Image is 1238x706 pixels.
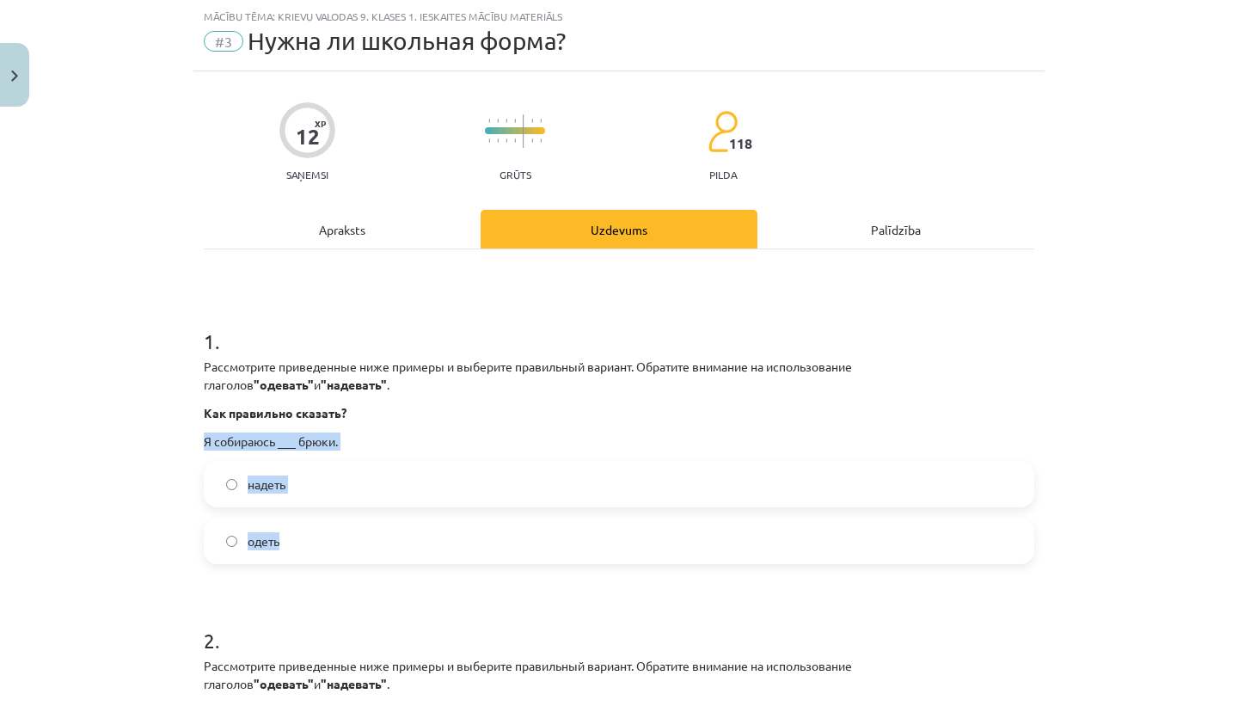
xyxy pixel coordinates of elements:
img: students-c634bb4e5e11cddfef0936a35e636f08e4e9abd3cc4e673bd6f9a4125e45ecb1.svg [708,110,738,153]
h1: 1 . [204,299,1034,353]
p: pilda [709,169,737,181]
strong: "одевать" [254,676,314,691]
span: XP [315,119,326,128]
img: icon-short-line-57e1e144782c952c97e751825c79c345078a6d821885a25fce030b3d8c18986b.svg [540,119,542,123]
input: одеть [226,536,237,547]
p: Рассмотрите приведенные ниже примеры и выберите правильный вариант. Обратите внимание на использо... [204,657,1034,693]
img: icon-short-line-57e1e144782c952c97e751825c79c345078a6d821885a25fce030b3d8c18986b.svg [514,138,516,143]
span: #3 [204,31,243,52]
strong: "надевать" [321,377,387,392]
img: icon-short-line-57e1e144782c952c97e751825c79c345078a6d821885a25fce030b3d8c18986b.svg [488,119,490,123]
strong: "одевать" [254,377,314,392]
input: надеть [226,479,237,490]
img: icon-short-line-57e1e144782c952c97e751825c79c345078a6d821885a25fce030b3d8c18986b.svg [488,138,490,143]
img: icon-short-line-57e1e144782c952c97e751825c79c345078a6d821885a25fce030b3d8c18986b.svg [531,119,533,123]
img: icon-short-line-57e1e144782c952c97e751825c79c345078a6d821885a25fce030b3d8c18986b.svg [514,119,516,123]
span: Нужна ли школьная форма? [248,27,566,55]
p: Grūts [499,169,531,181]
strong: "надевать" [321,676,387,691]
p: Рассмотрите приведенные ниже примеры и выберите правильный вариант. Обратите внимание на использо... [204,358,1034,394]
p: Я собираюсь ___ брюки. [204,433,1034,451]
img: icon-short-line-57e1e144782c952c97e751825c79c345078a6d821885a25fce030b3d8c18986b.svg [540,138,542,143]
img: icon-short-line-57e1e144782c952c97e751825c79c345078a6d821885a25fce030b3d8c18986b.svg [497,119,499,123]
span: надеть [248,476,285,494]
img: icon-long-line-d9ea69661e0d244f92f715978eff75569469978d946b2353a9bb055b3ed8787d.svg [523,114,524,148]
div: Palīdzība [757,210,1034,249]
span: 118 [729,136,752,151]
div: Apraksts [204,210,481,249]
div: 12 [296,125,320,149]
div: Mācību tēma: Krievu valodas 9. klases 1. ieskaites mācību materiāls [204,10,1034,22]
p: Saņemsi [279,169,335,181]
img: icon-short-line-57e1e144782c952c97e751825c79c345078a6d821885a25fce030b3d8c18986b.svg [497,138,499,143]
img: icon-short-line-57e1e144782c952c97e751825c79c345078a6d821885a25fce030b3d8c18986b.svg [506,119,507,123]
img: icon-short-line-57e1e144782c952c97e751825c79c345078a6d821885a25fce030b3d8c18986b.svg [506,138,507,143]
img: icon-close-lesson-0947bae3869378f0d4975bcd49f059093ad1ed9edebbc8119c70593378902aed.svg [11,71,18,82]
h1: 2 . [204,599,1034,652]
strong: Как правильно сказать? [204,405,346,421]
img: icon-short-line-57e1e144782c952c97e751825c79c345078a6d821885a25fce030b3d8c18986b.svg [531,138,533,143]
span: одеть [248,532,279,550]
div: Uzdevums [481,210,757,249]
